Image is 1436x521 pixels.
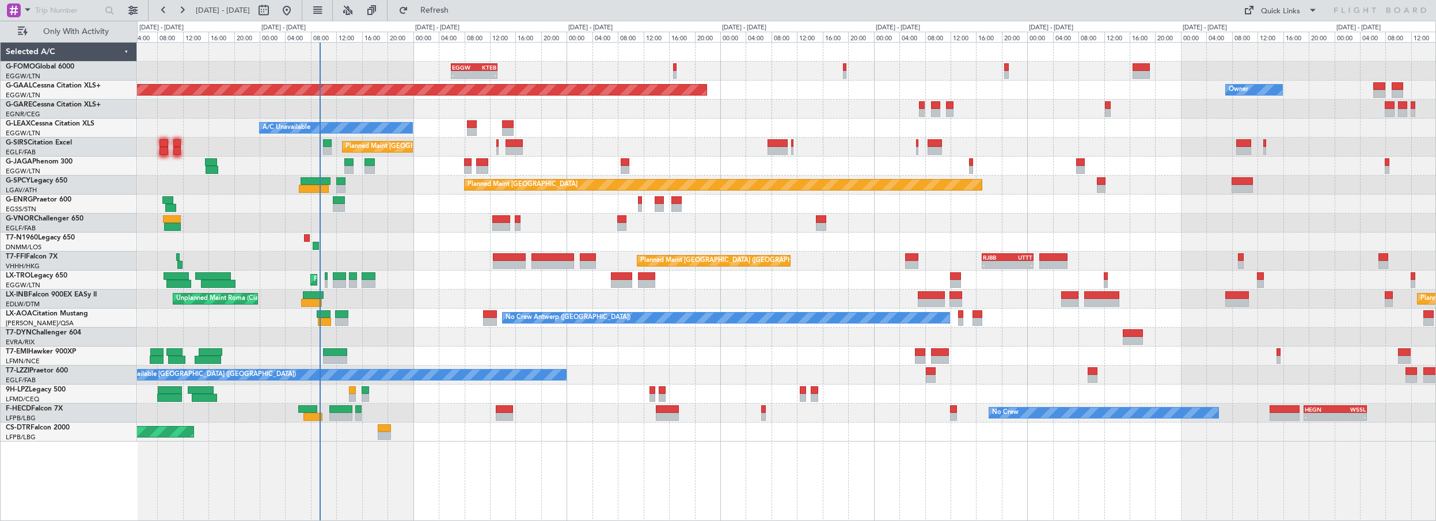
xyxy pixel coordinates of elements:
[6,253,26,260] span: T7-FFI
[6,205,36,214] a: EGSS/STN
[506,309,630,326] div: No Crew Antwerp ([GEOGRAPHIC_DATA])
[6,234,75,241] a: T7-N1960Legacy 650
[388,32,413,42] div: 20:00
[6,63,35,70] span: G-FOMO
[720,32,746,42] div: 00:00
[285,32,310,42] div: 04:00
[6,348,76,355] a: T7-EMIHawker 900XP
[314,271,495,288] div: Planned Maint [GEOGRAPHIC_DATA] ([GEOGRAPHIC_DATA])
[640,252,822,269] div: Planned Maint [GEOGRAPHIC_DATA] ([GEOGRAPHIC_DATA])
[465,32,490,42] div: 08:00
[568,23,613,33] div: [DATE] - [DATE]
[109,366,296,383] div: A/C Unavailable [GEOGRAPHIC_DATA] ([GEOGRAPHIC_DATA])
[567,32,592,42] div: 00:00
[6,224,36,233] a: EGLF/FAB
[1206,32,1232,42] div: 04:00
[6,386,66,393] a: 9H-LPZLegacy 500
[6,82,101,89] a: G-GAALCessna Citation XLS+
[6,167,40,176] a: EGGW/LTN
[722,23,766,33] div: [DATE] - [DATE]
[1155,32,1180,42] div: 20:00
[6,91,40,100] a: EGGW/LTN
[6,215,83,222] a: G-VNORChallenger 650
[6,272,31,279] span: LX-TRO
[6,405,31,412] span: F-HECD
[1130,32,1155,42] div: 16:00
[6,310,32,317] span: LX-AOA
[6,82,32,89] span: G-GAAL
[6,158,32,165] span: G-JAGA
[6,120,94,127] a: G-LEAXCessna Citation XLS
[6,262,40,271] a: VHHH/HKG
[1002,32,1027,42] div: 20:00
[345,138,527,155] div: Planned Maint [GEOGRAPHIC_DATA] ([GEOGRAPHIC_DATA])
[157,32,183,42] div: 08:00
[6,186,37,195] a: LGAV/ATH
[6,414,36,423] a: LFPB/LBG
[6,405,63,412] a: F-HECDFalcon 7X
[208,32,234,42] div: 16:00
[6,63,74,70] a: G-FOMOGlobal 6000
[592,32,618,42] div: 04:00
[1078,32,1104,42] div: 08:00
[6,376,36,385] a: EGLF/FAB
[6,101,32,108] span: G-GARE
[1104,32,1130,42] div: 12:00
[393,1,462,20] button: Refresh
[1360,32,1385,42] div: 04:00
[6,348,28,355] span: T7-EMI
[899,32,925,42] div: 04:00
[541,32,567,42] div: 20:00
[983,261,1008,268] div: -
[439,32,464,42] div: 04:00
[669,32,694,42] div: 16:00
[474,64,497,71] div: KTEB
[6,72,40,81] a: EGGW/LTN
[468,176,578,193] div: Planned Maint [GEOGRAPHIC_DATA]
[1385,32,1411,42] div: 08:00
[474,71,497,78] div: -
[1305,413,1335,420] div: -
[6,329,32,336] span: T7-DYN
[261,23,306,33] div: [DATE] - [DATE]
[415,23,459,33] div: [DATE] - [DATE]
[618,32,643,42] div: 08:00
[983,254,1008,261] div: RJBB
[848,32,873,42] div: 20:00
[452,64,474,71] div: EGGW
[6,424,70,431] a: CS-DTRFalcon 2000
[196,5,250,16] span: [DATE] - [DATE]
[797,32,822,42] div: 12:00
[695,32,720,42] div: 20:00
[260,32,285,42] div: 00:00
[6,291,28,298] span: LX-INB
[6,129,40,138] a: EGGW/LTN
[490,32,515,42] div: 12:00
[413,32,439,42] div: 00:00
[515,32,541,42] div: 16:00
[874,32,899,42] div: 00:00
[1261,6,1300,17] div: Quick Links
[13,22,125,41] button: Only With Activity
[992,404,1019,421] div: No Crew
[1309,32,1334,42] div: 20:00
[1335,32,1360,42] div: 00:00
[6,148,36,157] a: EGLF/FAB
[132,32,157,42] div: 04:00
[234,32,260,42] div: 20:00
[1335,406,1366,413] div: WSSL
[6,253,58,260] a: T7-FFIFalcon 7X
[6,367,29,374] span: T7-LZZI
[6,158,73,165] a: G-JAGAPhenom 300
[644,32,669,42] div: 12:00
[1232,32,1258,42] div: 08:00
[925,32,951,42] div: 08:00
[976,32,1001,42] div: 16:00
[6,215,34,222] span: G-VNOR
[6,120,31,127] span: G-LEAX
[6,433,36,442] a: LFPB/LBG
[176,290,279,307] div: Unplanned Maint Roma (Ciampino)
[6,329,81,336] a: T7-DYNChallenger 604
[6,424,31,431] span: CS-DTR
[6,139,72,146] a: G-SIRSCitation Excel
